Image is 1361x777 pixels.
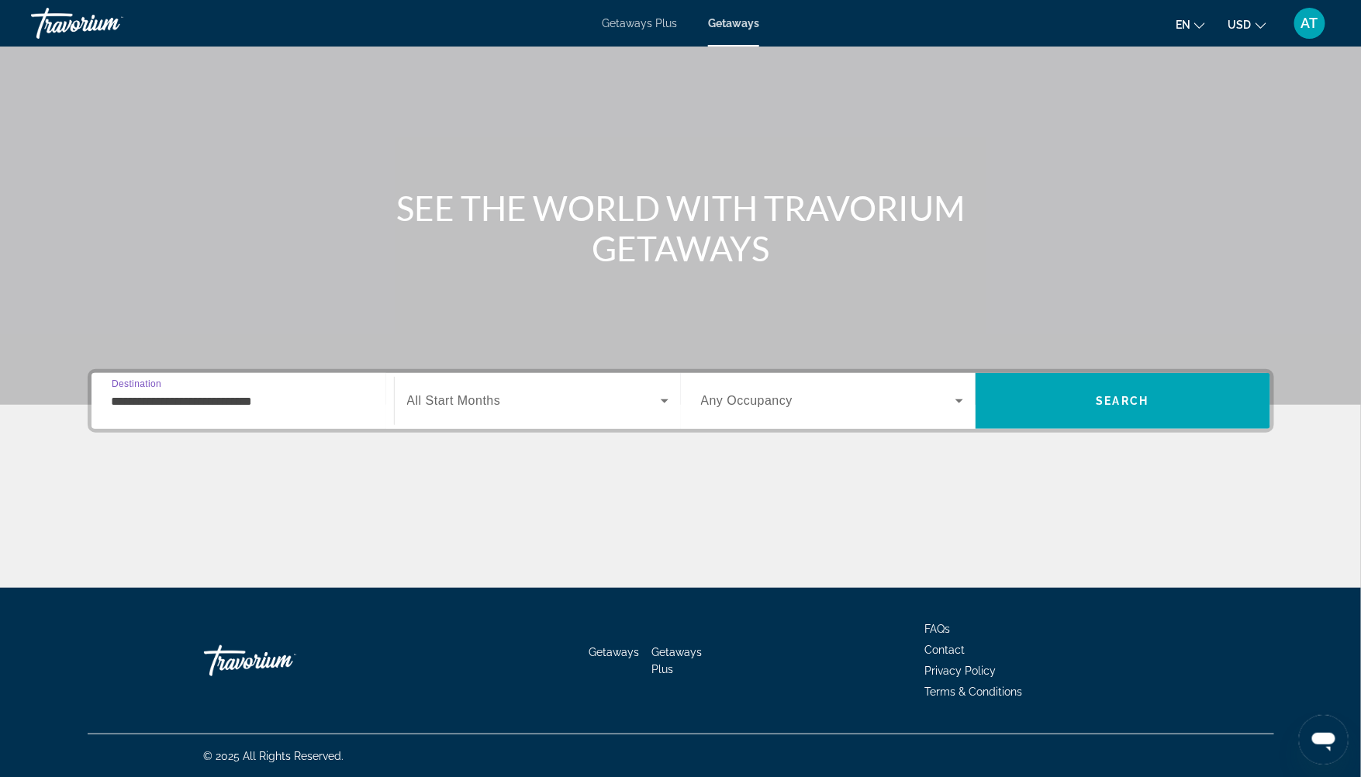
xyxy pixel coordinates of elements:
a: Contact [925,644,965,656]
input: Select destination [112,392,374,411]
span: en [1176,19,1190,31]
a: Privacy Policy [925,665,997,677]
a: Getaways Plus [602,17,677,29]
h1: SEE THE WORLD WITH TRAVORIUM GETAWAYS [390,188,972,268]
span: Any Occupancy [701,394,793,407]
iframe: Button to launch messaging window [1299,715,1349,765]
span: Search [1097,395,1149,407]
a: Getaways [589,646,639,658]
a: Travorium [31,3,186,43]
button: Change language [1176,13,1205,36]
button: User Menu [1290,7,1330,40]
span: AT [1301,16,1318,31]
span: All Start Months [407,394,501,407]
button: Change currency [1228,13,1266,36]
a: Getaways [708,17,759,29]
div: Search widget [92,373,1270,429]
span: USD [1228,19,1252,31]
a: Go Home [204,637,359,684]
button: Search [976,373,1270,429]
span: Destination [112,378,161,388]
span: © 2025 All Rights Reserved. [204,750,344,762]
a: Terms & Conditions [925,685,1023,698]
a: FAQs [925,623,951,635]
a: Getaways Plus [651,646,702,675]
